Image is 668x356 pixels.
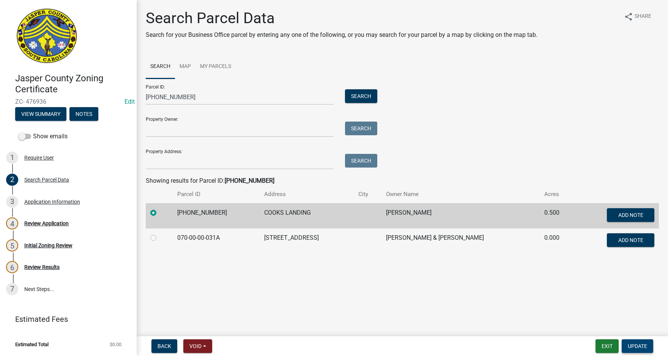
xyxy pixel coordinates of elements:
[635,12,651,21] span: Share
[345,89,377,103] button: Search
[24,243,72,248] div: Initial Zoning Review
[6,152,18,164] div: 1
[624,12,633,21] i: share
[15,73,131,95] h4: Jasper County Zoning Certificate
[15,111,66,117] wm-modal-confirm: Summary
[24,221,69,226] div: Review Application
[381,203,539,228] td: [PERSON_NAME]
[69,107,98,121] button: Notes
[173,185,260,203] th: Parcel ID
[345,122,377,135] button: Search
[260,203,354,228] td: COOKS LANDING
[6,174,18,186] div: 2
[260,228,354,253] td: [STREET_ADDRESS]
[6,312,124,327] a: Estimated Fees
[381,185,539,203] th: Owner Name
[225,177,274,184] strong: [PHONE_NUMBER]
[540,185,575,203] th: Acres
[124,98,135,105] wm-modal-confirm: Edit Application Number
[596,339,619,353] button: Exit
[173,228,260,253] td: 070-00-00-031A
[622,339,653,353] button: Update
[15,107,66,121] button: View Summary
[151,339,177,353] button: Back
[15,8,79,65] img: Jasper County, South Carolina
[6,239,18,252] div: 5
[260,185,354,203] th: Address
[18,132,68,141] label: Show emails
[146,30,537,40] p: Search for your Business Office parcel by entering any one of the following, or you may search fo...
[6,283,18,295] div: 7
[6,196,18,208] div: 3
[173,203,260,228] td: [PHONE_NUMBER]
[6,217,18,229] div: 4
[69,111,98,117] wm-modal-confirm: Notes
[24,177,69,182] div: Search Parcel Data
[146,55,175,79] a: Search
[110,342,121,347] span: $0.00
[628,343,647,349] span: Update
[189,343,202,349] span: Void
[607,233,654,247] button: Add Note
[183,339,212,353] button: Void
[24,199,80,204] div: Application Information
[15,98,121,105] span: ZC- 476936
[540,203,575,228] td: 0.500
[146,176,659,185] div: Showing results for Parcel ID:
[15,342,49,347] span: Estimated Total
[158,343,171,349] span: Back
[540,228,575,253] td: 0.000
[24,155,54,160] div: Require User
[354,185,382,203] th: City
[24,264,60,270] div: Review Results
[618,237,643,243] span: Add Note
[146,9,537,27] h1: Search Parcel Data
[345,154,377,168] button: Search
[618,9,657,24] button: shareShare
[6,261,18,273] div: 6
[381,228,539,253] td: [PERSON_NAME] & [PERSON_NAME]
[607,208,654,222] button: Add Note
[175,55,195,79] a: Map
[124,98,135,105] a: Edit
[618,212,643,218] span: Add Note
[195,55,236,79] a: My Parcels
